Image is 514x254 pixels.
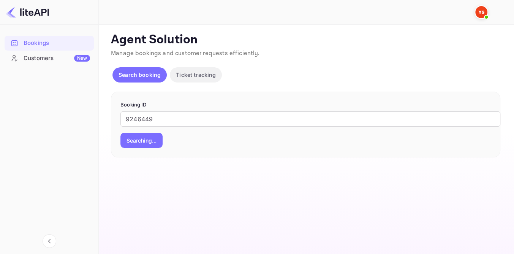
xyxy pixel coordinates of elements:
[176,71,216,79] p: Ticket tracking
[111,32,500,48] p: Agent Solution
[24,39,90,48] div: Bookings
[5,51,94,66] div: CustomersNew
[111,49,260,57] span: Manage bookings and customer requests efficiently.
[119,71,161,79] p: Search booking
[6,6,49,18] img: LiteAPI logo
[74,55,90,62] div: New
[43,234,56,248] button: Collapse navigation
[475,6,487,18] img: Yandex Support
[120,133,163,148] button: Searching...
[5,36,94,51] div: Bookings
[120,111,500,127] input: Enter Booking ID (e.g., 63782194)
[5,51,94,65] a: CustomersNew
[24,54,90,63] div: Customers
[5,36,94,50] a: Bookings
[120,101,491,109] p: Booking ID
